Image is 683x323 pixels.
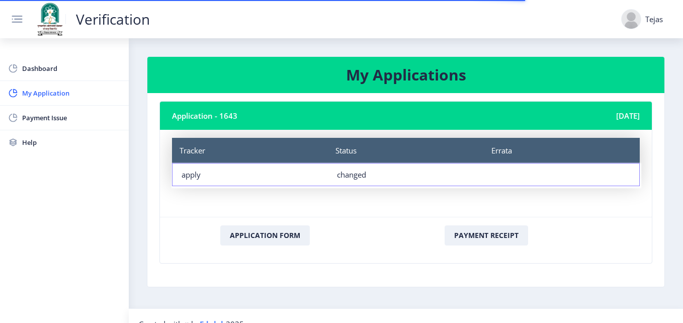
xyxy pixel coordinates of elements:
div: Status [328,138,484,163]
span: Dashboard [22,62,121,74]
button: Application Form [220,225,310,246]
button: Payment Receipt [445,225,528,246]
nb-card-header: Application - 1643 [160,102,652,130]
span: [DATE] [616,110,640,122]
a: Verification [65,14,160,24]
h3: My Applications [159,65,652,85]
span: Help [22,136,121,148]
img: solapur_logo.png [34,2,65,37]
div: apply [182,170,319,180]
div: Tejas [645,14,663,24]
div: changed [337,170,474,180]
div: Errata [484,138,640,163]
span: My Application [22,87,121,99]
div: Tracker [172,138,328,163]
span: Payment Issue [22,112,121,124]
